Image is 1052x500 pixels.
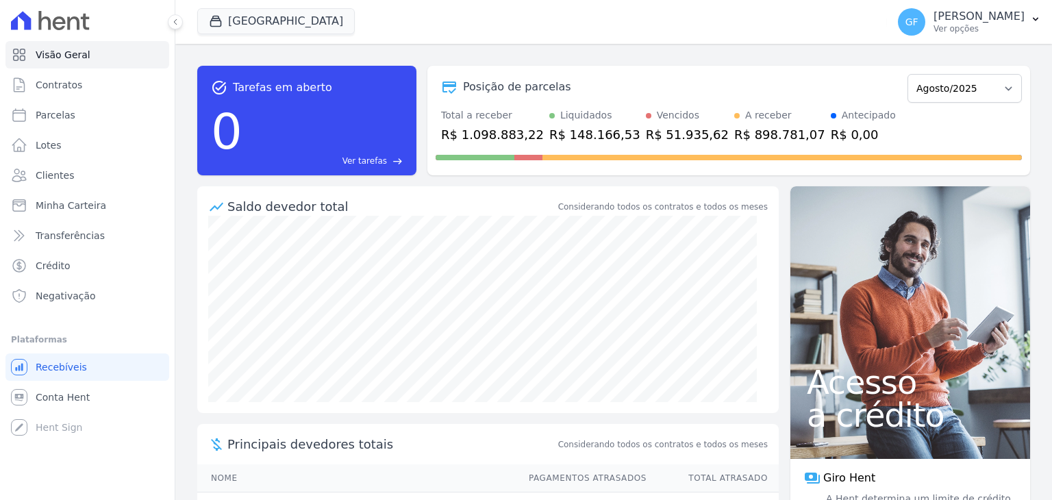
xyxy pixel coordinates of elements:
[516,464,647,492] th: Pagamentos Atrasados
[657,108,699,123] div: Vencidos
[745,108,792,123] div: A receber
[11,332,164,348] div: Plataformas
[5,252,169,279] a: Crédito
[905,17,918,27] span: GF
[807,366,1014,399] span: Acesso
[842,108,896,123] div: Antecipado
[934,10,1025,23] p: [PERSON_NAME]
[197,464,516,492] th: Nome
[36,390,90,404] span: Conta Hent
[211,79,227,96] span: task_alt
[441,108,544,123] div: Total a receber
[36,108,75,122] span: Parcelas
[5,41,169,68] a: Visão Geral
[233,79,332,96] span: Tarefas em aberto
[549,125,640,144] div: R$ 148.166,53
[36,229,105,242] span: Transferências
[342,155,387,167] span: Ver tarefas
[392,156,403,166] span: east
[36,48,90,62] span: Visão Geral
[36,138,62,152] span: Lotes
[5,192,169,219] a: Minha Carteira
[211,96,242,167] div: 0
[441,125,544,144] div: R$ 1.098.883,22
[887,3,1052,41] button: GF [PERSON_NAME] Ver opções
[36,360,87,374] span: Recebíveis
[36,259,71,273] span: Crédito
[227,435,555,453] span: Principais devedores totais
[5,282,169,310] a: Negativação
[36,289,96,303] span: Negativação
[5,384,169,411] a: Conta Hent
[5,71,169,99] a: Contratos
[560,108,612,123] div: Liquidados
[36,78,82,92] span: Contratos
[227,197,555,216] div: Saldo devedor total
[558,438,768,451] span: Considerando todos os contratos e todos os meses
[807,399,1014,432] span: a crédito
[558,201,768,213] div: Considerando todos os contratos e todos os meses
[36,199,106,212] span: Minha Carteira
[823,470,875,486] span: Giro Hent
[5,132,169,159] a: Lotes
[647,464,779,492] th: Total Atrasado
[248,155,403,167] a: Ver tarefas east
[646,125,729,144] div: R$ 51.935,62
[734,125,825,144] div: R$ 898.781,07
[5,101,169,129] a: Parcelas
[5,222,169,249] a: Transferências
[5,353,169,381] a: Recebíveis
[463,79,571,95] div: Posição de parcelas
[831,125,896,144] div: R$ 0,00
[934,23,1025,34] p: Ver opções
[5,162,169,189] a: Clientes
[36,168,74,182] span: Clientes
[197,8,355,34] button: [GEOGRAPHIC_DATA]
